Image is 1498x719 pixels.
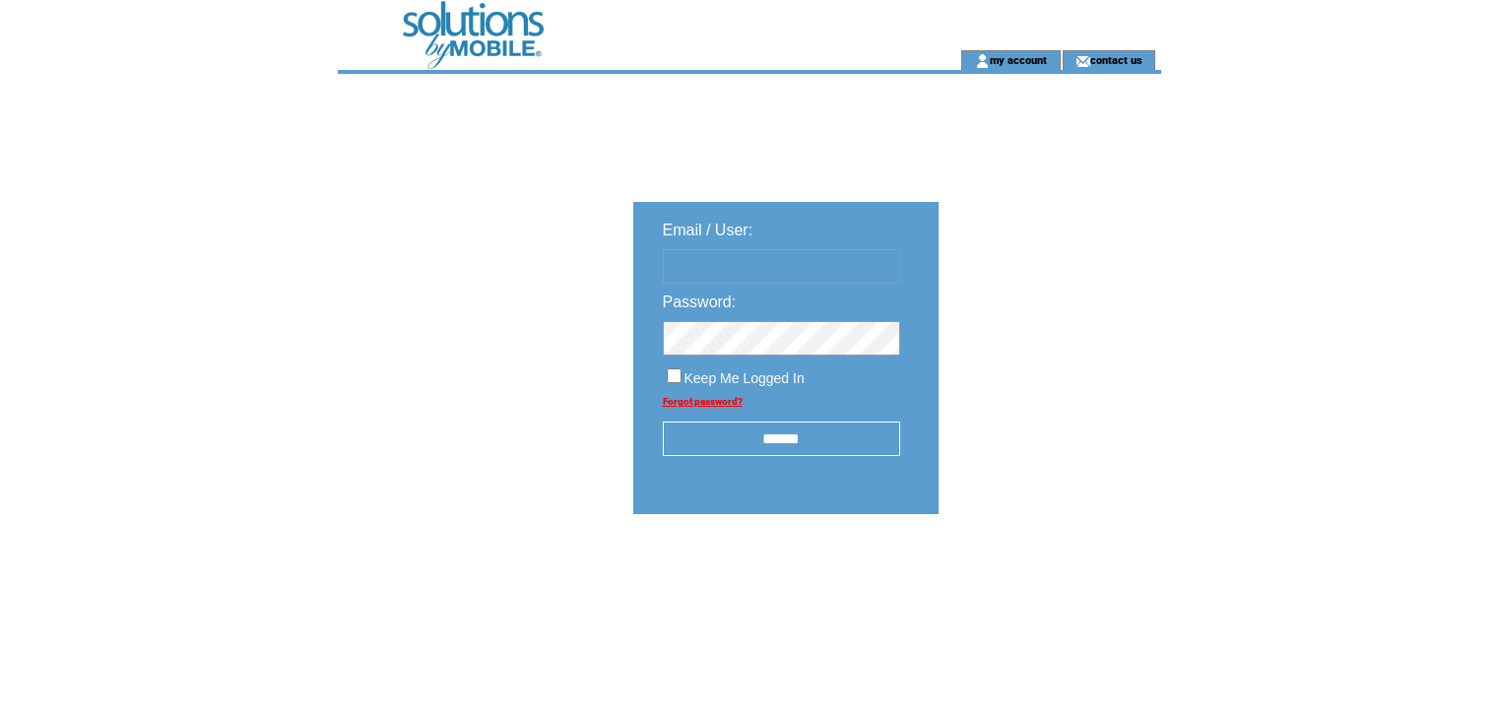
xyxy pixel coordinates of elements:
img: contact_us_icon.gif;jsessionid=60D2BDFA2EC11D859330CA5DFE680E2E [1075,53,1090,69]
span: Email / User: [663,222,753,238]
span: Keep Me Logged In [684,370,805,386]
span: Password: [663,294,737,310]
img: transparent.png;jsessionid=60D2BDFA2EC11D859330CA5DFE680E2E [996,563,1094,588]
img: account_icon.gif;jsessionid=60D2BDFA2EC11D859330CA5DFE680E2E [975,53,990,69]
a: Forgot password? [663,396,743,407]
a: my account [990,53,1047,66]
a: contact us [1090,53,1142,66]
